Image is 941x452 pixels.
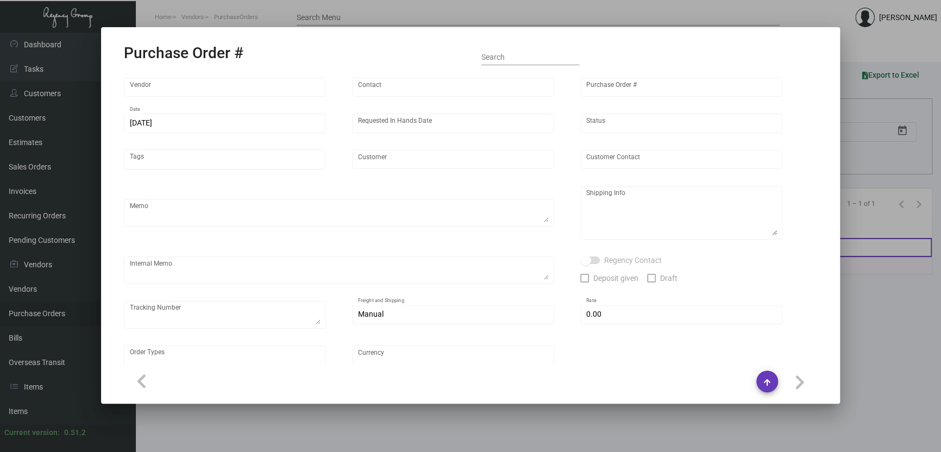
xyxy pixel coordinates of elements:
[64,427,86,438] div: 0.51.2
[604,254,662,267] span: Regency Contact
[124,44,243,62] h2: Purchase Order #
[593,272,638,285] span: Deposit given
[4,427,60,438] div: Current version:
[358,310,384,318] span: Manual
[660,272,677,285] span: Draft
